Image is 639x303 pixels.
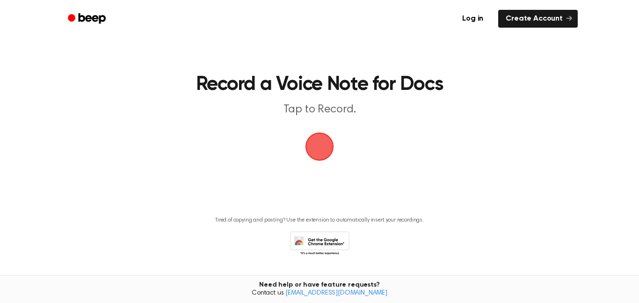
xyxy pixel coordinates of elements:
p: Tired of copying and pasting? Use the extension to automatically insert your recordings. [215,217,424,224]
span: Contact us [6,289,633,298]
a: Log in [453,8,493,30]
a: Beep [61,10,114,28]
button: Beep Logo [305,133,334,161]
a: Create Account [498,10,578,28]
h1: Record a Voice Note for Docs [101,75,538,95]
a: [EMAIL_ADDRESS][DOMAIN_NAME] [285,290,387,296]
p: Tap to Record. [140,102,499,118]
